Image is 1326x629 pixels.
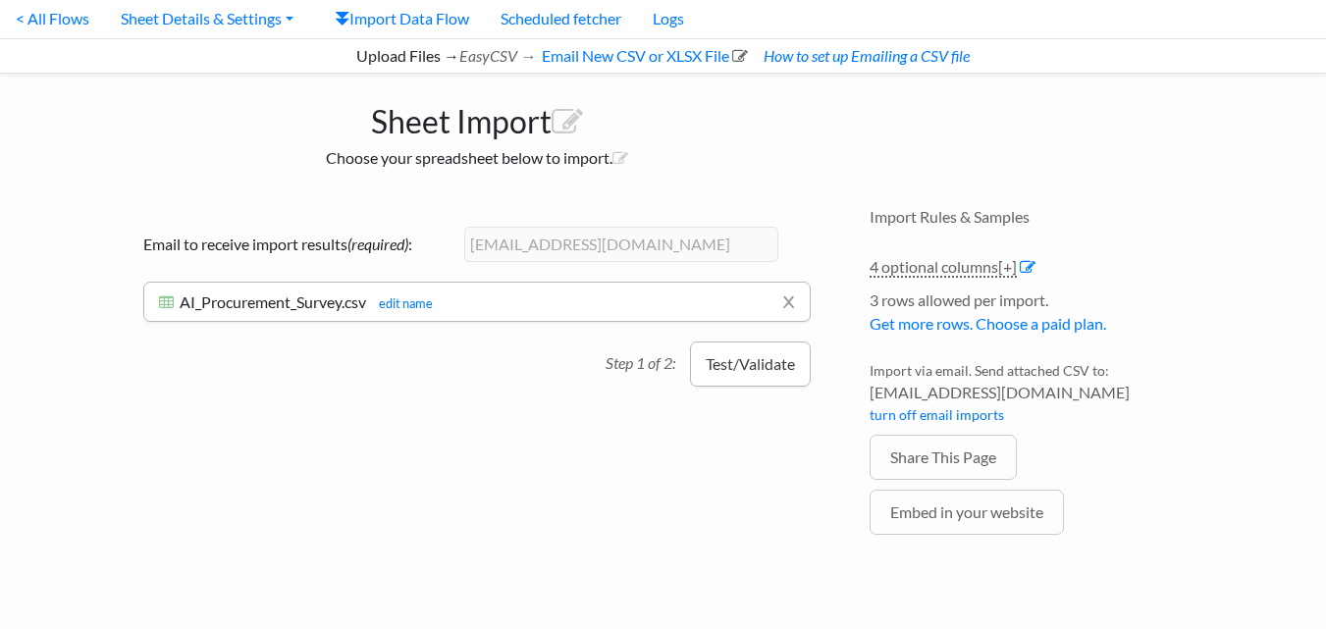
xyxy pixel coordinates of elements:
a: Email New CSV or XLSX File [539,46,748,65]
a: 4 optional columns[+] [870,257,1017,278]
iframe: Drift Widget Chat Controller [1228,531,1302,605]
a: x [782,283,795,320]
a: How to set up Emailing a CSV file [761,46,970,65]
span: AI_Procurement_Survey.csv [180,292,366,311]
a: Get more rows. Choose a paid plan. [870,314,1106,333]
a: Embed in your website [870,490,1064,535]
button: Test/Validate [690,341,811,387]
li: 3 rows allowed per import. [870,288,1203,345]
p: Step 1 of 2: [606,341,690,375]
span: [EMAIL_ADDRESS][DOMAIN_NAME] [870,381,1203,404]
h1: Sheet Import [124,93,830,140]
a: edit name [369,295,433,311]
h2: Choose your spreadsheet below to import. [124,148,830,167]
a: turn off email imports [870,406,1004,423]
a: Share This Page [870,435,1017,480]
i: EasyCSV → [459,46,536,65]
h4: Import Rules & Samples [870,207,1203,226]
label: Email to receive import results : [143,233,457,256]
span: [+] [998,257,1017,276]
li: Import via email. Send attached CSV to: [870,360,1203,435]
i: (required) [347,235,408,253]
input: example@gmail.com [464,227,778,262]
